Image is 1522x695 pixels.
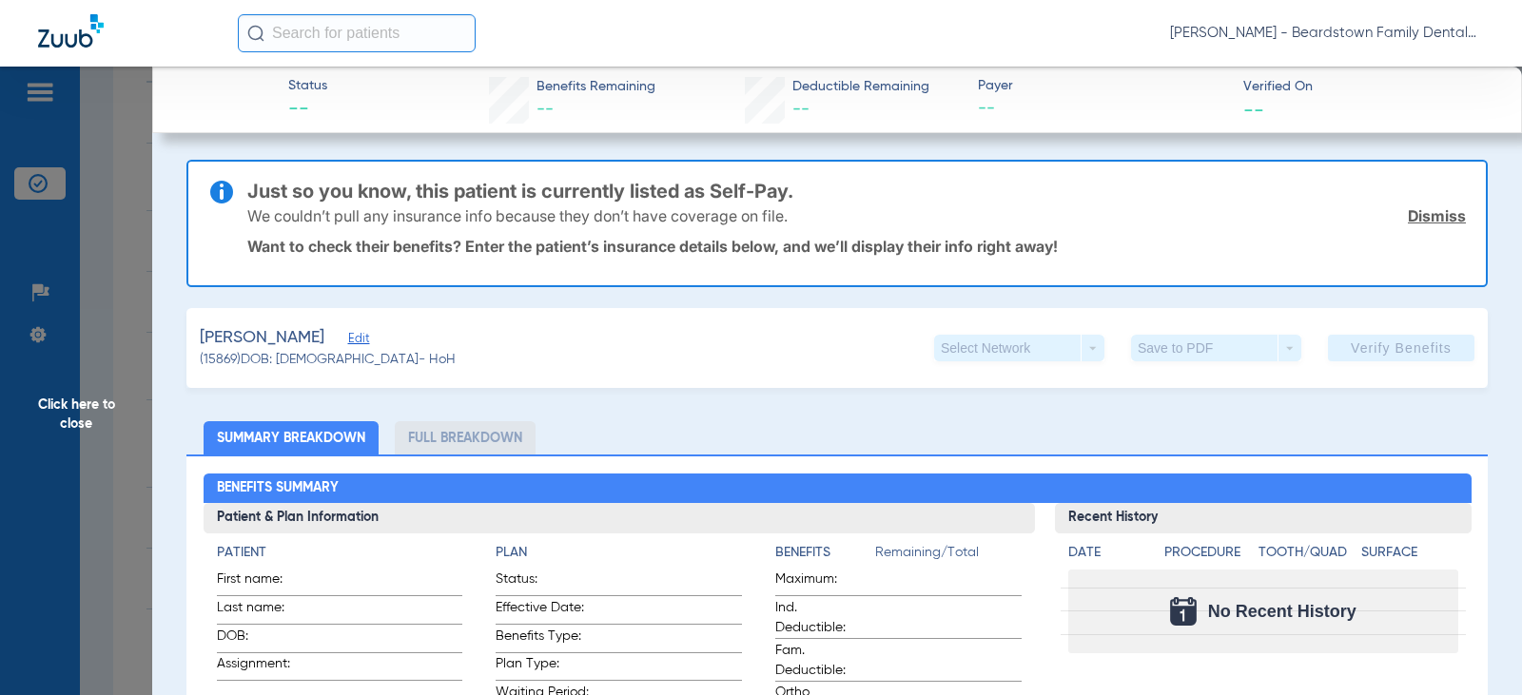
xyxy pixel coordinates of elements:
app-breakdown-title: Benefits [775,543,875,570]
span: [PERSON_NAME] [200,326,324,350]
h4: Patient [217,543,463,563]
a: Dismiss [1408,206,1466,225]
h3: Recent History [1055,503,1471,533]
h4: Tooth/Quad [1259,543,1355,563]
input: Search for patients [238,14,476,52]
p: Want to check their benefits? Enter the patient’s insurance details below, and we’ll display thei... [247,237,1466,256]
li: Summary Breakdown [204,421,379,454]
span: First name: [217,570,310,595]
span: -- [537,101,554,118]
span: Verified On [1243,77,1492,97]
span: Status: [496,570,589,595]
span: No Recent History [1208,602,1356,621]
app-breakdown-title: Procedure [1164,543,1251,570]
img: Zuub Logo [38,14,104,48]
span: [PERSON_NAME] - Beardstown Family Dental [1170,24,1484,43]
span: Fam. Deductible: [775,641,868,681]
span: Deductible Remaining [792,77,929,97]
li: Full Breakdown [395,421,536,454]
h4: Benefits [775,543,875,563]
span: -- [978,97,1226,121]
span: Benefits Type: [496,627,589,652]
span: Ind. Deductible: [775,598,868,638]
span: (15869) DOB: [DEMOGRAPHIC_DATA] - HoH [200,350,456,370]
span: Last name: [217,598,310,624]
span: Benefits Remaining [537,77,655,97]
img: Calendar [1170,597,1197,626]
span: -- [288,97,327,124]
span: Effective Date: [496,598,589,624]
span: -- [1243,99,1264,119]
span: Assignment: [217,654,310,680]
h3: Patient & Plan Information [204,503,1036,533]
h4: Surface [1361,543,1457,563]
h3: Just so you know, this patient is currently listed as Self-Pay. [247,182,1466,201]
span: Payer [978,76,1226,96]
span: Status [288,76,327,96]
h2: Benefits Summary [204,473,1472,504]
span: Remaining/Total [875,543,1022,570]
app-breakdown-title: Date [1068,543,1148,570]
h4: Plan [496,543,742,563]
span: Plan Type: [496,654,589,680]
span: Edit [348,332,365,350]
app-breakdown-title: Surface [1361,543,1457,570]
img: info-icon [210,181,233,203]
span: Maximum: [775,570,868,595]
p: We couldn’t pull any insurance info because they don’t have coverage on file. [247,206,788,225]
span: -- [792,101,810,118]
img: Search Icon [247,25,264,42]
app-breakdown-title: Tooth/Quad [1259,543,1355,570]
h4: Procedure [1164,543,1251,563]
span: DOB: [217,627,310,652]
h4: Date [1068,543,1148,563]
